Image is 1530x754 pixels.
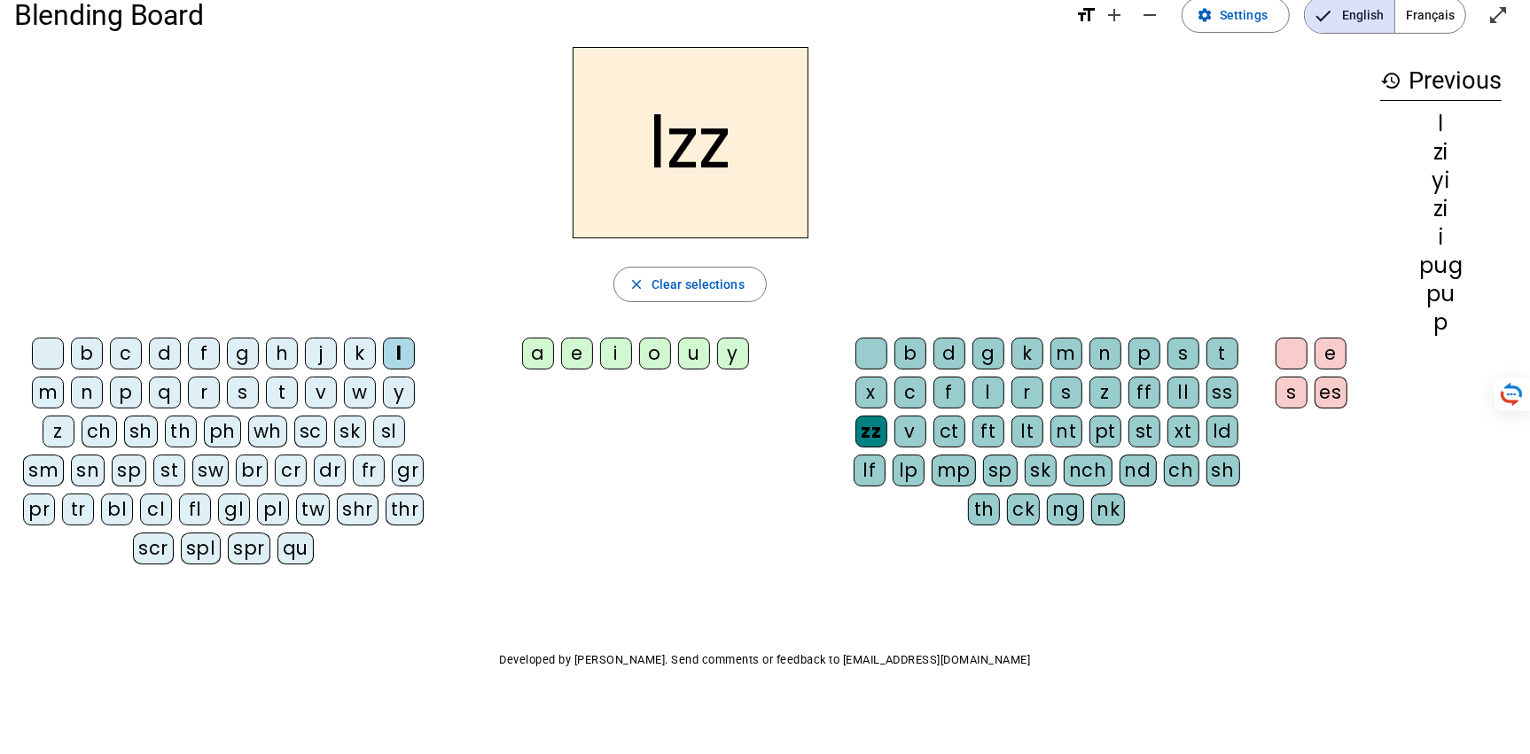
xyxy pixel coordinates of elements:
div: y [717,338,749,369]
div: b [71,338,103,369]
div: pug [1380,255,1502,276]
div: z [1089,377,1121,408]
div: yi [1380,170,1502,191]
div: bl [101,494,133,525]
div: v [894,416,926,447]
div: pt [1089,416,1121,447]
span: Clear selections [652,274,745,295]
div: ct [933,416,965,447]
div: pr [23,494,55,525]
mat-icon: open_in_full [1487,4,1509,26]
div: s [227,377,259,408]
div: l [1380,113,1502,135]
div: sk [334,416,366,447]
div: xt [1167,416,1199,447]
mat-icon: close [628,276,644,292]
div: spr [228,532,270,564]
p: Developed by [PERSON_NAME]. Send comments or feedback to [EMAIL_ADDRESS][DOMAIN_NAME] [14,649,1516,671]
div: g [972,338,1004,369]
div: h [266,338,298,369]
div: fl [179,494,211,525]
div: l [972,377,1004,408]
mat-icon: remove [1139,4,1160,26]
div: sc [294,416,327,447]
div: spl [181,532,222,564]
div: e [1315,338,1347,369]
div: lf [854,455,886,486]
div: p [1380,312,1502,333]
div: br [236,455,268,486]
div: dr [314,455,346,486]
div: m [1050,338,1082,369]
div: ff [1128,377,1160,408]
div: i [1380,227,1502,248]
div: fr [353,455,385,486]
div: ng [1047,494,1084,525]
div: j [305,338,337,369]
div: es [1315,377,1347,408]
div: zi [1380,142,1502,163]
div: sp [983,455,1018,486]
div: th [968,494,1000,525]
div: ll [1167,377,1199,408]
div: m [32,377,64,408]
div: r [1011,377,1043,408]
div: nch [1064,455,1112,486]
div: i [600,338,632,369]
div: ld [1206,416,1238,447]
div: nt [1050,416,1082,447]
div: d [149,338,181,369]
div: sn [71,455,105,486]
div: o [639,338,671,369]
div: zi [1380,198,1502,220]
div: ch [82,416,117,447]
mat-icon: settings [1197,7,1213,23]
div: f [933,377,965,408]
div: n [1089,338,1121,369]
div: ss [1206,377,1238,408]
div: w [344,377,376,408]
div: shr [337,494,379,525]
div: tw [296,494,330,525]
div: pu [1380,284,1502,305]
div: sp [112,455,146,486]
div: g [227,338,259,369]
div: k [1011,338,1043,369]
div: zz [855,416,887,447]
div: c [110,338,142,369]
div: nk [1091,494,1125,525]
div: sh [124,416,158,447]
h2: lzz [573,47,808,238]
div: q [149,377,181,408]
div: z [43,416,74,447]
div: ch [1164,455,1199,486]
div: c [894,377,926,408]
div: sk [1025,455,1057,486]
div: ph [204,416,241,447]
div: st [1128,416,1160,447]
div: sw [192,455,229,486]
div: u [678,338,710,369]
div: r [188,377,220,408]
div: p [110,377,142,408]
div: y [383,377,415,408]
div: st [153,455,185,486]
div: gr [392,455,424,486]
div: b [894,338,926,369]
div: nd [1120,455,1157,486]
mat-icon: add [1104,4,1125,26]
div: tr [62,494,94,525]
div: cr [275,455,307,486]
div: wh [248,416,287,447]
div: s [1167,338,1199,369]
div: l [383,338,415,369]
div: v [305,377,337,408]
div: k [344,338,376,369]
div: t [266,377,298,408]
div: sm [23,455,64,486]
div: s [1050,377,1082,408]
mat-icon: format_size [1075,4,1097,26]
div: lp [893,455,925,486]
div: ft [972,416,1004,447]
div: ck [1007,494,1040,525]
